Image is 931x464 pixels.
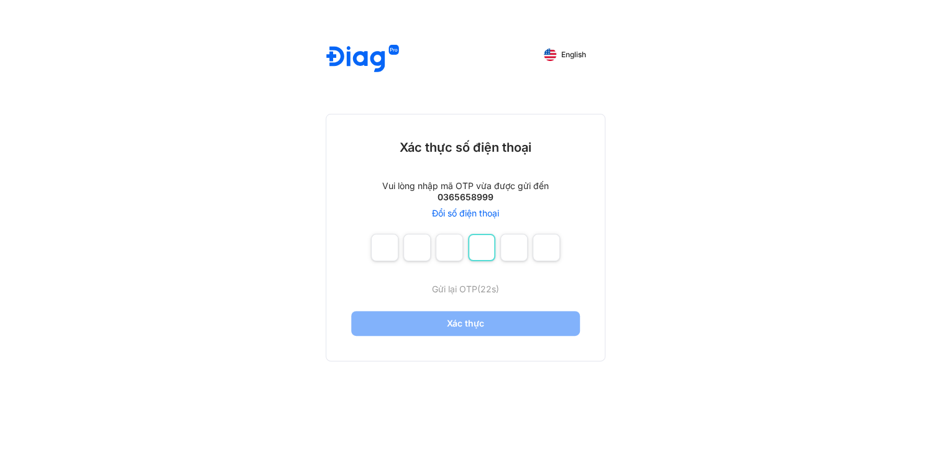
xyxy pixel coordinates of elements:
div: Vui lòng nhập mã OTP vừa được gửi đến [382,180,549,192]
span: English [561,50,586,59]
div: Xác thực số điện thoại [400,139,531,155]
a: Đổi số điện thoại [432,208,499,219]
img: logo [326,45,399,74]
img: English [544,49,556,61]
div: 0365658999 [438,192,493,203]
button: English [535,45,595,65]
button: Xác thực [351,311,580,336]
